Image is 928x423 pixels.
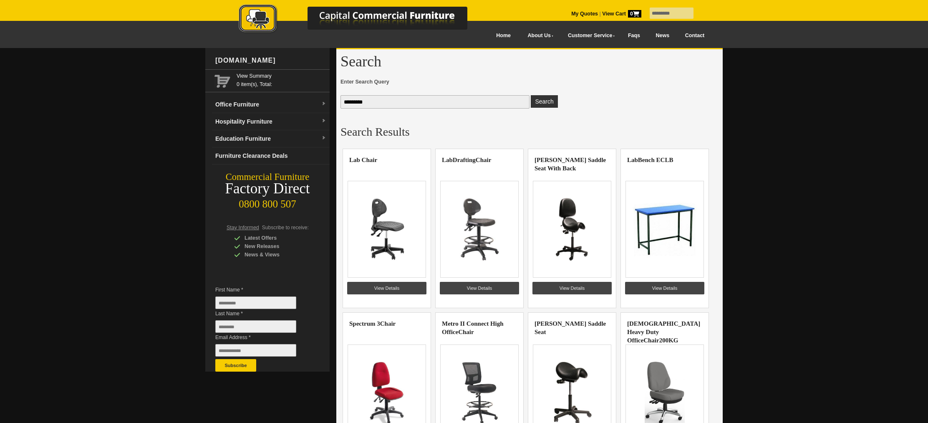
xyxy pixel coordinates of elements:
[212,147,330,165] a: Furniture Clearance Deals
[216,4,508,35] img: Capital Commercial Furniture Logo
[677,26,712,45] a: Contact
[442,157,491,163] a: LabDraftingChair
[648,26,677,45] a: News
[205,171,330,183] div: Commercial Furniture
[380,320,396,327] highlight: Chair
[559,26,620,45] a: Customer Service
[237,72,326,87] span: 0 item(s), Total:
[212,48,330,73] div: [DOMAIN_NAME]
[625,282,704,294] a: View Details
[571,11,598,17] a: My Quotes
[442,157,453,163] highlight: Lab
[519,26,559,45] a: About Us
[215,344,296,357] input: Email Address *
[321,136,326,141] img: dropdown
[212,96,330,113] a: Office Furnituredropdown
[215,296,296,309] input: First Name *
[627,320,700,344] a: [DEMOGRAPHIC_DATA] Heavy Duty OfficeChair200KG
[205,183,330,195] div: Factory Direct
[531,95,557,108] button: Enter Search Query
[347,282,426,294] a: View Details
[340,78,719,86] span: Enter Search Query
[215,320,296,333] input: Last Name *
[628,10,641,18] span: 0
[643,337,659,344] highlight: Chair
[321,101,326,106] img: dropdown
[227,225,259,230] span: Stay Informed
[349,320,396,327] a: Spectrum 3Chair
[215,359,256,372] button: Subscribe
[340,53,719,69] h1: Search
[601,11,641,17] a: View Cart0
[442,320,504,335] a: Metro II Connect High OfficeChair
[620,26,648,45] a: Faqs
[532,282,612,294] a: View Details
[440,282,519,294] a: View Details
[627,157,673,163] a: LabBench ECLB
[535,157,606,172] a: [PERSON_NAME] Saddle Seat With Back
[234,234,313,242] div: Latest Offers
[340,95,530,109] input: Enter Search Query
[349,157,377,163] a: Lab Chair
[205,194,330,210] div: 0800 800 507
[602,11,641,17] strong: View Cart
[234,242,313,251] div: New Releases
[237,72,326,80] a: View Summary
[234,251,313,259] div: News & Views
[262,225,309,230] span: Subscribe to receive:
[476,157,492,163] highlight: Chair
[627,157,638,163] highlight: Lab
[215,286,309,294] span: First Name *
[216,4,508,37] a: Capital Commercial Furniture Logo
[321,119,326,124] img: dropdown
[458,329,474,335] highlight: Chair
[215,333,309,342] span: Email Address *
[212,113,330,130] a: Hospitality Furnituredropdown
[340,126,719,138] h2: Search Results
[215,309,309,318] span: Last Name *
[212,130,330,147] a: Education Furnituredropdown
[535,320,606,335] a: [PERSON_NAME] Saddle Seat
